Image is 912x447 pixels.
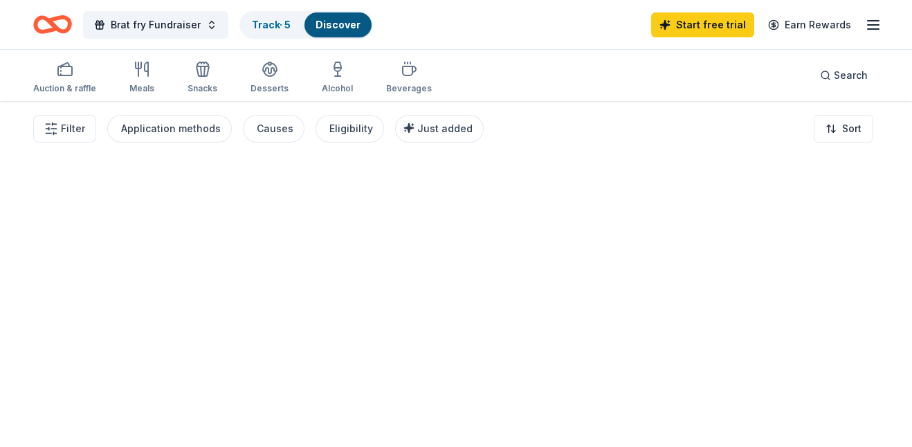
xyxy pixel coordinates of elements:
[107,115,232,143] button: Application methods
[316,19,361,30] a: Discover
[33,8,72,41] a: Home
[111,17,201,33] span: Brat fry Fundraiser
[809,62,879,89] button: Search
[252,19,291,30] a: Track· 5
[188,83,217,94] div: Snacks
[322,55,353,101] button: Alcohol
[417,122,473,134] span: Just added
[322,83,353,94] div: Alcohol
[329,120,373,137] div: Eligibility
[760,12,859,37] a: Earn Rewards
[121,120,221,137] div: Application methods
[257,120,293,137] div: Causes
[834,67,868,84] span: Search
[814,115,873,143] button: Sort
[651,12,754,37] a: Start free trial
[842,120,861,137] span: Sort
[386,55,432,101] button: Beverages
[386,83,432,94] div: Beverages
[316,115,384,143] button: Eligibility
[188,55,217,101] button: Snacks
[243,115,304,143] button: Causes
[250,55,289,101] button: Desserts
[61,120,85,137] span: Filter
[83,11,228,39] button: Brat fry Fundraiser
[239,11,373,39] button: Track· 5Discover
[250,83,289,94] div: Desserts
[129,83,154,94] div: Meals
[33,55,96,101] button: Auction & raffle
[129,55,154,101] button: Meals
[33,83,96,94] div: Auction & raffle
[33,115,96,143] button: Filter
[395,115,484,143] button: Just added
